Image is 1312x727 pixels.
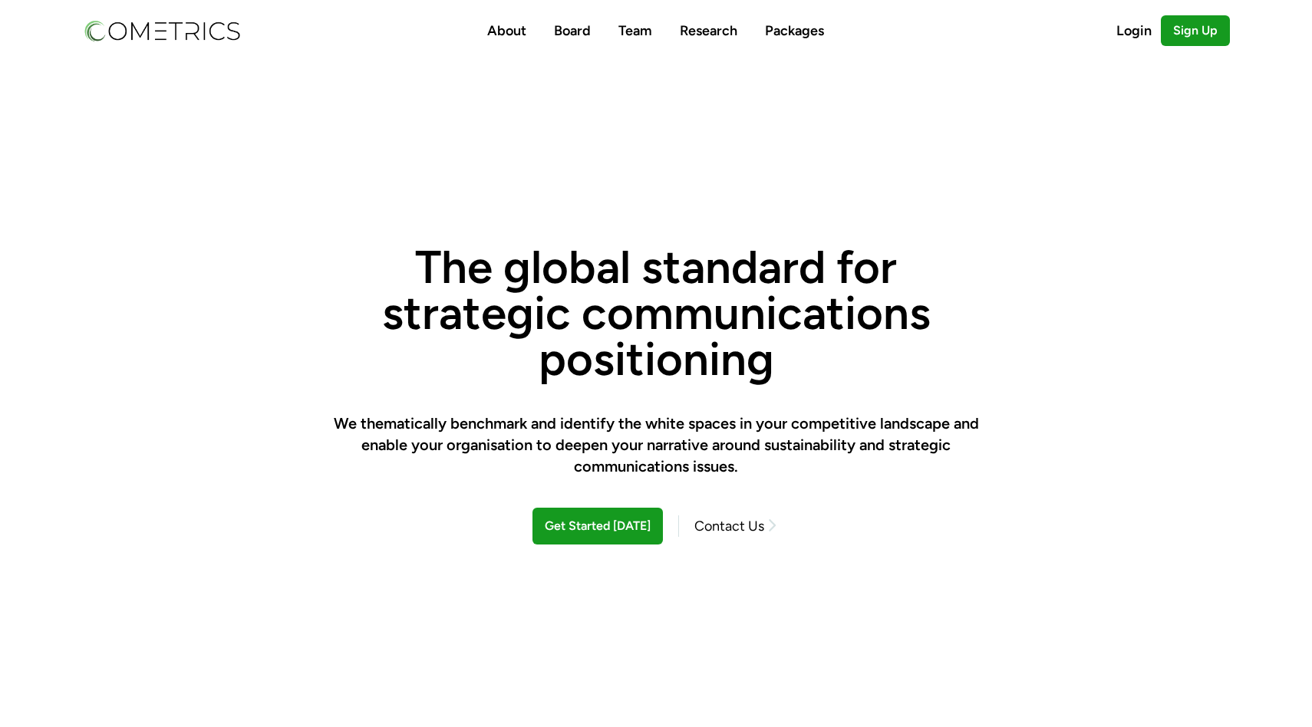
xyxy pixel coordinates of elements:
a: Login [1116,20,1161,41]
img: Cometrics [82,18,242,44]
h1: The global standard for strategic communications positioning [328,244,984,382]
a: About [487,22,526,39]
h2: We thematically benchmark and identify the white spaces in your competitive landscape and enable ... [328,413,984,477]
a: Contact Us [678,515,779,537]
a: Get Started [DATE] [532,508,663,544]
a: Research [680,22,737,39]
a: Team [618,22,652,39]
a: Board [554,22,591,39]
a: Sign Up [1161,15,1230,46]
a: Packages [765,22,824,39]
